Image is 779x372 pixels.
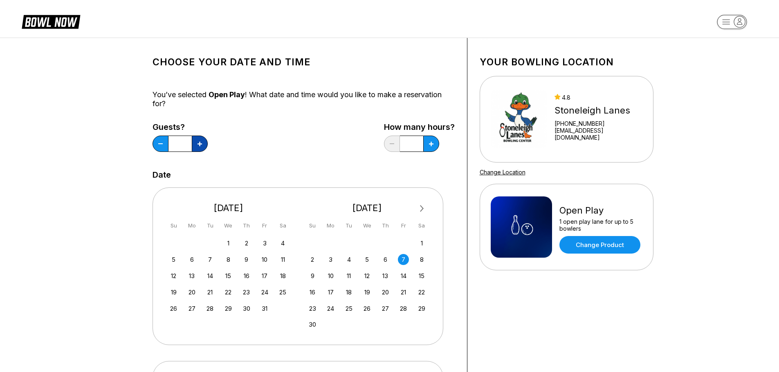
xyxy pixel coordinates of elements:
div: Choose Tuesday, October 7th, 2025 [204,254,216,265]
div: Tu [343,220,355,231]
div: Mo [325,220,336,231]
div: Choose Monday, October 27th, 2025 [186,303,198,314]
div: Choose Monday, November 10th, 2025 [325,270,336,281]
div: Choose Saturday, November 1st, 2025 [416,238,427,249]
div: Su [168,220,179,231]
div: Choose Wednesday, October 22nd, 2025 [223,287,234,298]
div: Choose Tuesday, November 11th, 2025 [343,270,355,281]
div: Choose Thursday, November 20th, 2025 [380,287,391,298]
div: [DATE] [165,203,292,214]
div: Su [307,220,318,231]
div: Choose Friday, October 10th, 2025 [259,254,270,265]
div: [DATE] [304,203,431,214]
div: Choose Monday, November 24th, 2025 [325,303,336,314]
div: 4.8 [555,94,642,101]
div: Choose Monday, November 17th, 2025 [325,287,336,298]
div: Th [380,220,391,231]
label: How many hours? [384,123,455,131]
div: Choose Saturday, October 18th, 2025 [277,270,288,281]
button: Next Month [415,202,429,215]
a: Change Product [559,236,640,254]
div: Choose Tuesday, October 28th, 2025 [204,303,216,314]
div: Choose Tuesday, November 25th, 2025 [343,303,355,314]
div: Choose Saturday, October 11th, 2025 [277,254,288,265]
div: month 2025-10 [167,237,290,314]
h1: Your bowling location [480,56,653,68]
div: Choose Thursday, November 13th, 2025 [380,270,391,281]
div: Choose Wednesday, November 12th, 2025 [361,270,373,281]
div: Tu [204,220,216,231]
label: Date [153,170,171,179]
img: Open Play [491,196,552,258]
div: Mo [186,220,198,231]
div: You’ve selected ! What date and time would you like to make a reservation for? [153,90,455,108]
div: Choose Wednesday, October 8th, 2025 [223,254,234,265]
div: Choose Saturday, October 4th, 2025 [277,238,288,249]
div: Choose Sunday, October 5th, 2025 [168,254,179,265]
div: Choose Friday, October 24th, 2025 [259,287,270,298]
div: Th [241,220,252,231]
div: 1 open play lane for up to 5 bowlers [559,218,642,232]
div: Choose Sunday, November 16th, 2025 [307,287,318,298]
div: Choose Sunday, October 19th, 2025 [168,287,179,298]
div: Choose Wednesday, November 19th, 2025 [361,287,373,298]
div: Choose Sunday, November 23rd, 2025 [307,303,318,314]
div: Choose Saturday, November 29th, 2025 [416,303,427,314]
div: Choose Friday, October 31st, 2025 [259,303,270,314]
div: Choose Wednesday, October 29th, 2025 [223,303,234,314]
div: Choose Wednesday, October 15th, 2025 [223,270,234,281]
div: Choose Thursday, October 9th, 2025 [241,254,252,265]
div: Open Play [559,205,642,216]
div: Choose Tuesday, November 18th, 2025 [343,287,355,298]
div: Choose Sunday, November 2nd, 2025 [307,254,318,265]
div: Choose Thursday, October 2nd, 2025 [241,238,252,249]
div: Choose Sunday, October 26th, 2025 [168,303,179,314]
div: Choose Thursday, November 6th, 2025 [380,254,391,265]
div: Choose Thursday, October 16th, 2025 [241,270,252,281]
div: Choose Monday, November 3rd, 2025 [325,254,336,265]
div: Sa [277,220,288,231]
div: Choose Saturday, November 22nd, 2025 [416,287,427,298]
div: Choose Friday, November 7th, 2025 [398,254,409,265]
span: Open Play [209,90,245,99]
div: We [361,220,373,231]
div: We [223,220,234,231]
h1: Choose your Date and time [153,56,455,68]
div: Choose Thursday, October 23rd, 2025 [241,287,252,298]
label: Guests? [153,123,208,131]
div: Choose Tuesday, October 14th, 2025 [204,270,216,281]
div: Sa [416,220,427,231]
div: Choose Thursday, October 30th, 2025 [241,303,252,314]
div: Choose Saturday, November 15th, 2025 [416,270,427,281]
div: Choose Sunday, November 30th, 2025 [307,319,318,330]
div: Choose Friday, October 3rd, 2025 [259,238,270,249]
div: Choose Saturday, October 25th, 2025 [277,287,288,298]
div: Choose Tuesday, October 21st, 2025 [204,287,216,298]
a: [EMAIL_ADDRESS][DOMAIN_NAME] [555,127,642,141]
div: Choose Sunday, October 12th, 2025 [168,270,179,281]
div: Choose Wednesday, November 26th, 2025 [361,303,373,314]
div: Choose Friday, November 14th, 2025 [398,270,409,281]
div: Choose Monday, October 6th, 2025 [186,254,198,265]
div: Choose Wednesday, October 1st, 2025 [223,238,234,249]
div: Choose Tuesday, November 4th, 2025 [343,254,355,265]
div: Choose Friday, October 17th, 2025 [259,270,270,281]
div: Choose Wednesday, November 5th, 2025 [361,254,373,265]
div: Choose Saturday, November 8th, 2025 [416,254,427,265]
div: [PHONE_NUMBER] [555,120,642,127]
div: Choose Monday, October 13th, 2025 [186,270,198,281]
div: Choose Monday, October 20th, 2025 [186,287,198,298]
div: Choose Thursday, November 27th, 2025 [380,303,391,314]
div: Choose Friday, November 28th, 2025 [398,303,409,314]
div: Choose Sunday, November 9th, 2025 [307,270,318,281]
div: Fr [398,220,409,231]
div: month 2025-11 [306,237,429,330]
div: Choose Friday, November 21st, 2025 [398,287,409,298]
div: Stoneleigh Lanes [555,105,642,116]
img: Stoneleigh Lanes [491,89,548,150]
a: Change Location [480,169,525,176]
div: Fr [259,220,270,231]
